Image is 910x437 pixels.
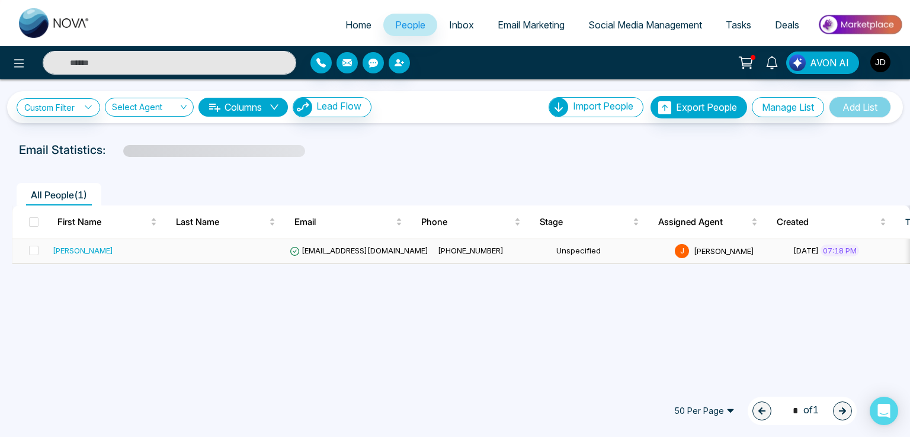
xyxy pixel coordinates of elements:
[421,215,512,229] span: Phone
[270,102,279,112] span: down
[19,8,90,38] img: Nova CRM Logo
[383,14,437,36] a: People
[316,100,361,112] span: Lead Flow
[486,14,576,36] a: Email Marketing
[588,19,702,31] span: Social Media Management
[675,244,689,258] span: J
[334,14,383,36] a: Home
[786,403,819,419] span: of 1
[438,246,504,255] span: [PHONE_NUMBER]
[789,54,806,71] img: Lead Flow
[395,19,425,31] span: People
[576,14,714,36] a: Social Media Management
[48,205,166,239] th: First Name
[777,215,877,229] span: Created
[817,11,903,38] img: Market-place.gif
[666,401,743,420] span: 50 Per Page
[658,215,749,229] span: Assigned Agent
[870,397,898,425] div: Open Intercom Messenger
[285,205,412,239] th: Email
[498,19,565,31] span: Email Marketing
[810,56,849,70] span: AVON AI
[166,205,285,239] th: Last Name
[767,205,896,239] th: Created
[752,97,824,117] button: Manage List
[694,246,754,255] span: [PERSON_NAME]
[714,14,763,36] a: Tasks
[437,14,486,36] a: Inbox
[293,97,371,117] button: Lead Flow
[540,215,630,229] span: Stage
[821,245,859,256] span: 07:18 PM
[176,215,267,229] span: Last Name
[293,98,312,117] img: Lead Flow
[198,98,288,117] button: Columnsdown
[530,205,649,239] th: Stage
[651,96,747,118] button: Export People
[649,205,767,239] th: Assigned Agent
[288,97,371,117] a: Lead FlowLead Flow
[412,205,530,239] th: Phone
[775,19,799,31] span: Deals
[19,141,105,159] p: Email Statistics:
[786,52,859,74] button: AVON AI
[726,19,751,31] span: Tasks
[294,215,393,229] span: Email
[573,100,633,112] span: Import People
[552,239,670,264] td: Unspecified
[17,98,100,117] a: Custom Filter
[26,189,92,201] span: All People ( 1 )
[793,246,819,255] span: [DATE]
[676,101,737,113] span: Export People
[763,14,811,36] a: Deals
[290,246,428,255] span: [EMAIL_ADDRESS][DOMAIN_NAME]
[53,245,113,256] div: [PERSON_NAME]
[57,215,148,229] span: First Name
[870,52,890,72] img: User Avatar
[449,19,474,31] span: Inbox
[345,19,371,31] span: Home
